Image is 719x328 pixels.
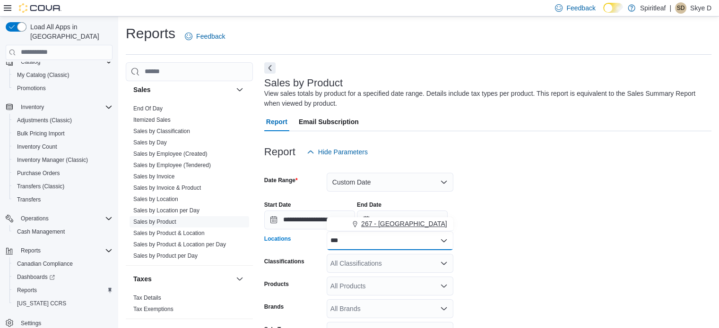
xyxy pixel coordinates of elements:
[133,139,167,146] span: Sales by Day
[2,212,116,225] button: Operations
[13,226,69,237] a: Cash Management
[196,32,225,41] span: Feedback
[264,258,304,265] label: Classifications
[13,168,113,179] span: Purchase Orders
[640,2,666,14] p: Spiritleaf
[566,3,595,13] span: Feedback
[264,235,291,243] label: Locations
[133,128,190,135] a: Sales by Classification
[13,285,113,296] span: Reports
[234,84,245,95] button: Sales
[17,143,57,151] span: Inventory Count
[21,58,40,66] span: Catalog
[133,116,171,124] span: Itemized Sales
[13,298,113,309] span: Washington CCRS
[327,217,453,231] div: Choose from the following options
[13,83,113,94] span: Promotions
[17,273,55,281] span: Dashboards
[440,237,448,244] button: Close list of options
[9,167,116,180] button: Purchase Orders
[9,68,116,82] button: My Catalog (Classic)
[9,127,116,140] button: Bulk Pricing Import
[133,207,199,214] span: Sales by Location per Day
[327,217,453,231] button: 267 - [GEOGRAPHIC_DATA]
[17,260,73,268] span: Canadian Compliance
[357,210,448,229] input: Press the down key to open a popover containing a calendar.
[266,112,287,131] span: Report
[17,169,60,177] span: Purchase Orders
[9,180,116,193] button: Transfers (Classic)
[133,85,151,94] h3: Sales
[13,298,70,309] a: [US_STATE] CCRS
[440,305,448,312] button: Open list of options
[264,303,284,311] label: Brands
[21,247,41,254] span: Reports
[2,55,116,68] button: Catalog
[133,105,163,112] a: End Of Day
[133,230,205,236] a: Sales by Product & Location
[13,141,61,152] a: Inventory Count
[603,3,623,13] input: Dark Mode
[264,62,276,74] button: Next
[440,260,448,267] button: Open list of options
[13,226,113,237] span: Cash Management
[13,128,69,139] a: Bulk Pricing Import
[17,228,65,235] span: Cash Management
[13,258,113,269] span: Canadian Compliance
[13,271,113,283] span: Dashboards
[17,286,37,294] span: Reports
[264,146,295,158] h3: Report
[13,115,113,126] span: Adjustments (Classic)
[17,213,52,224] button: Operations
[13,69,113,81] span: My Catalog (Classic)
[9,193,116,206] button: Transfers
[126,292,253,319] div: Taxes
[2,101,116,114] button: Inventory
[133,274,152,284] h3: Taxes
[13,69,73,81] a: My Catalog (Classic)
[17,245,113,256] span: Reports
[133,173,174,180] a: Sales by Invoice
[264,177,298,184] label: Date Range
[357,201,381,209] label: End Date
[17,196,41,203] span: Transfers
[126,103,253,265] div: Sales
[9,297,116,310] button: [US_STATE] CCRS
[13,181,113,192] span: Transfers (Classic)
[13,194,44,205] a: Transfers
[440,282,448,290] button: Open list of options
[133,252,198,259] a: Sales by Product per Day
[133,162,211,168] a: Sales by Employee (Tendered)
[17,56,44,67] button: Catalog
[133,274,232,284] button: Taxes
[181,27,229,46] a: Feedback
[133,85,232,94] button: Sales
[17,183,64,190] span: Transfers (Classic)
[690,2,711,14] p: Skye D
[264,210,355,229] input: Press the down key to open a popover containing a calendar.
[9,284,116,297] button: Reports
[13,168,64,179] a: Purchase Orders
[133,218,176,226] span: Sales by Product
[13,181,68,192] a: Transfers (Classic)
[133,305,173,313] span: Tax Exemptions
[17,84,46,92] span: Promotions
[9,257,116,270] button: Canadian Compliance
[264,77,343,89] h3: Sales by Product
[264,89,707,109] div: View sales totals by product for a specified date range. Details include tax types per product. T...
[17,71,69,79] span: My Catalog (Classic)
[303,143,372,161] button: Hide Parameters
[264,201,291,209] label: Start Date
[133,185,201,191] a: Sales by Invoice & Product
[133,184,201,192] span: Sales by Invoice & Product
[19,3,61,13] img: Cova
[669,2,671,14] p: |
[133,219,176,225] a: Sales by Product
[133,151,208,157] a: Sales by Employee (Created)
[13,154,113,166] span: Inventory Manager (Classic)
[13,154,92,166] a: Inventory Manager (Classic)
